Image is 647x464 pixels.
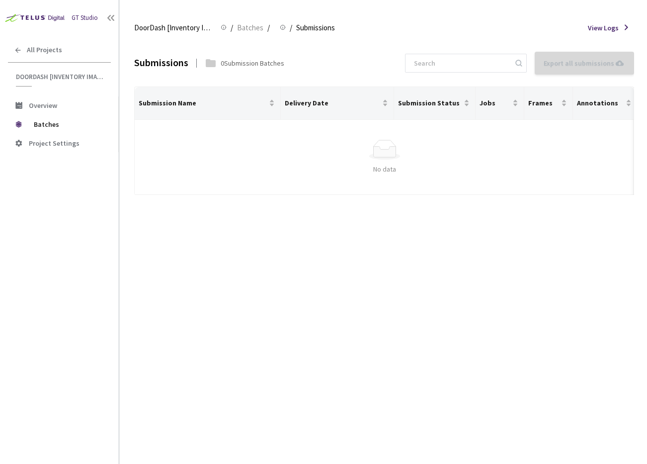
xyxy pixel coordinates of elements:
[285,99,381,107] span: Delivery Date
[139,99,267,107] span: Submission Name
[588,23,619,33] span: View Logs
[34,114,102,134] span: Batches
[544,58,625,69] div: Export all submissions
[394,87,475,120] th: Submission Status
[16,73,105,81] span: DoorDash [Inventory Image Labelling]
[72,13,98,23] div: GT Studio
[143,164,626,175] div: No data
[135,87,281,120] th: Submission Name
[221,58,284,68] div: 0 Submission Batches
[524,87,573,120] th: Frames
[235,22,265,33] a: Batches
[134,22,215,34] span: DoorDash [Inventory Image Labelling]
[267,22,270,34] li: /
[231,22,233,34] li: /
[29,101,57,110] span: Overview
[408,54,514,72] input: Search
[27,46,62,54] span: All Projects
[476,87,524,120] th: Jobs
[573,87,638,120] th: Annotations
[528,99,559,107] span: Frames
[281,87,395,120] th: Delivery Date
[577,99,624,107] span: Annotations
[29,139,80,148] span: Project Settings
[134,56,188,70] div: Submissions
[480,99,510,107] span: Jobs
[237,22,263,34] span: Batches
[290,22,292,34] li: /
[398,99,461,107] span: Submission Status
[296,22,335,34] span: Submissions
